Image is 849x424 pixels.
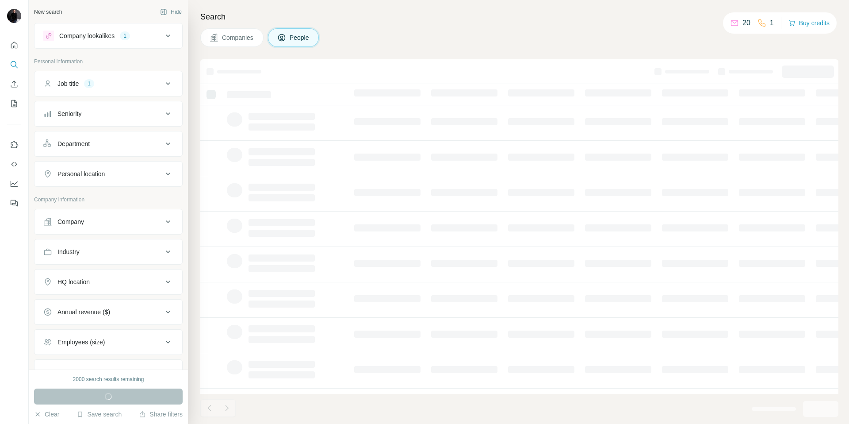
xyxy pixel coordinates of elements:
p: 20 [742,18,750,28]
div: Company lookalikes [59,31,115,40]
button: Search [7,57,21,73]
span: People [290,33,310,42]
button: Use Surfe API [7,156,21,172]
button: Technologies [34,362,182,383]
div: Personal location [57,170,105,178]
button: Enrich CSV [7,76,21,92]
button: Employees (size) [34,331,182,353]
button: Annual revenue ($) [34,301,182,323]
button: Personal location [34,163,182,185]
button: Save search [76,410,122,419]
button: Hide [154,5,188,19]
button: Company lookalikes1 [34,25,182,46]
div: Seniority [57,109,81,118]
button: My lists [7,96,21,112]
button: Buy credits [788,17,830,29]
span: Companies [222,33,254,42]
p: Company information [34,196,183,204]
div: Industry [57,247,80,256]
div: 1 [120,32,130,40]
button: Use Surfe on LinkedIn [7,137,21,153]
button: Industry [34,241,182,262]
div: 1 [84,80,94,88]
img: Avatar [7,9,21,23]
div: Employees (size) [57,338,105,347]
div: Job title [57,79,79,88]
div: New search [34,8,62,16]
button: HQ location [34,271,182,293]
button: Share filters [139,410,183,419]
button: Seniority [34,103,182,124]
div: Technologies [57,368,94,377]
button: Job title1 [34,73,182,94]
button: Dashboard [7,176,21,192]
p: Personal information [34,58,183,66]
button: Feedback [7,195,21,211]
button: Clear [34,410,59,419]
h4: Search [200,11,838,23]
div: Company [57,217,84,226]
p: 1 [770,18,774,28]
div: 2000 search results remaining [73,375,144,383]
button: Company [34,211,182,232]
div: HQ location [57,278,90,286]
button: Quick start [7,37,21,53]
button: Department [34,133,182,154]
div: Department [57,139,90,148]
div: Annual revenue ($) [57,308,110,316]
